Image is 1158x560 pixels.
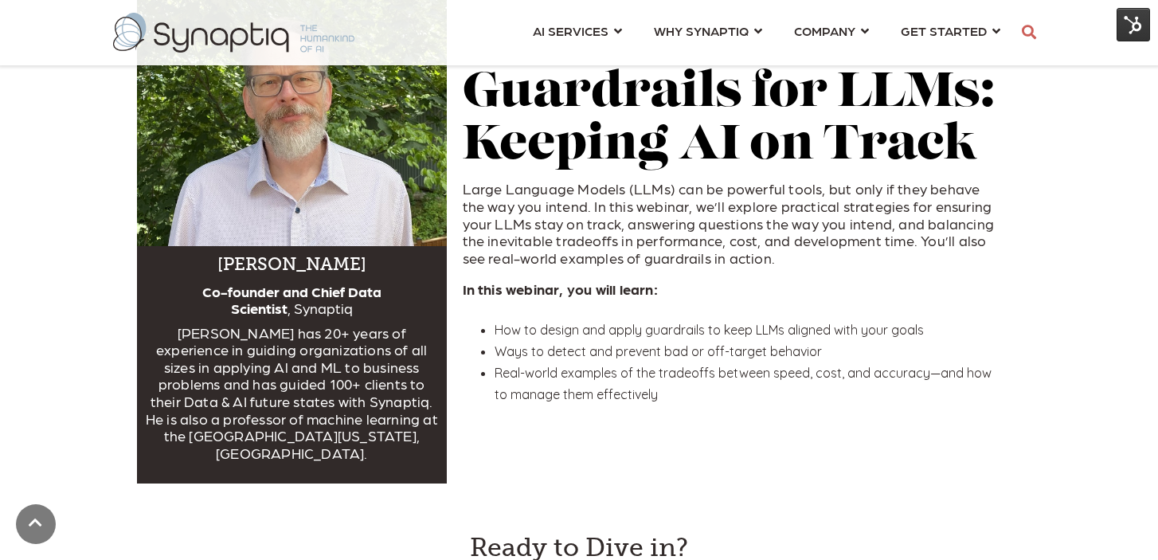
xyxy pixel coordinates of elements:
span: Large Language Models (LLMs) can be powerful tools, but only if they behave the way you intend. I... [463,180,995,265]
a: AI SERVICES [533,16,622,45]
span: WHY SYNAPTIQ [654,20,749,41]
span: Real-world examples of the tradeoffs between speed, cost, and accuracy—and how to manage them eff... [495,365,992,402]
span: How to design and apply guardrails to keep LLMs aligned with your goals [495,322,924,338]
a: COMPANY [794,16,869,45]
img: synaptiq logo-2 [113,13,354,53]
a: WHY SYNAPTIQ [654,16,762,45]
nav: menu [517,4,1016,61]
strong: In this webinar, you will learn: [463,280,658,297]
img: HubSpot Tools Menu Toggle [1117,8,1150,41]
span: Ways to detect and prevent bad or off-target behavior [495,343,822,359]
h2: Guardrails for LLMs: Keeping AI on Track [463,68,1006,173]
a: GET STARTED [901,16,1000,45]
span: AI SERVICES [533,20,608,41]
h6: , Synaptiq [145,283,439,317]
strong: Co-founder and Chief Data Scientist [202,283,381,317]
h5: [PERSON_NAME] [145,254,439,275]
p: [PERSON_NAME] has 20+ years of experience in guiding organizations of all sizes in applying Al an... [145,324,439,462]
span: GET STARTED [901,20,987,41]
span: COMPANY [794,20,855,41]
